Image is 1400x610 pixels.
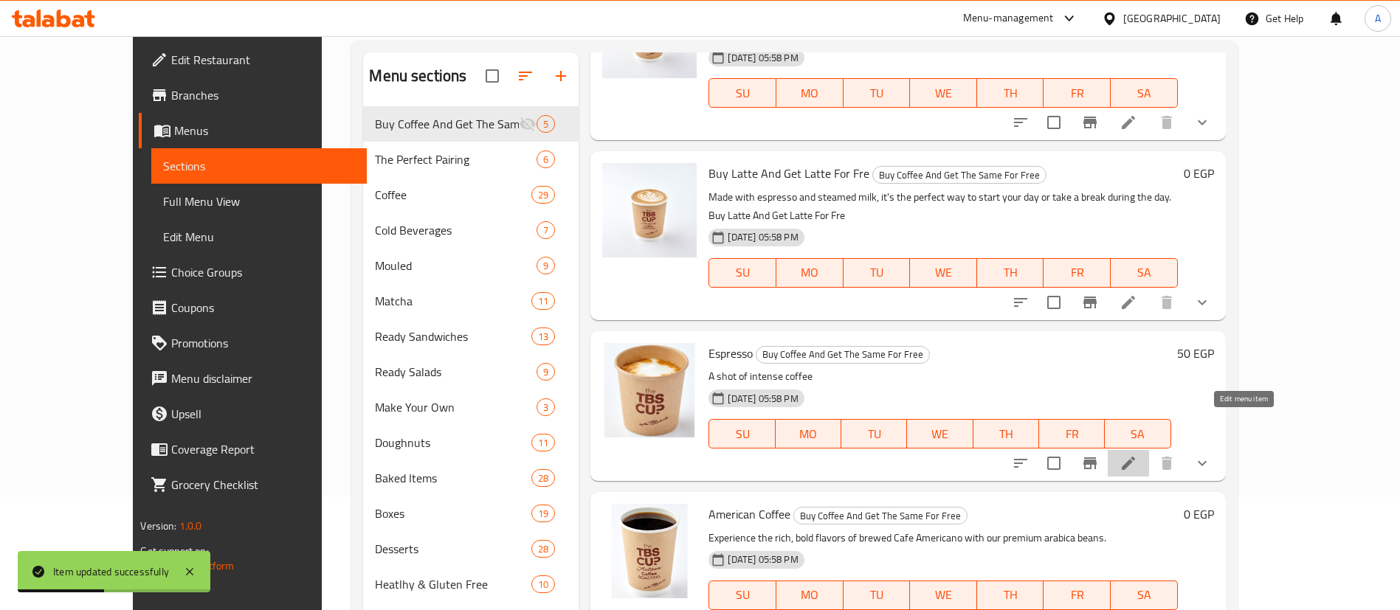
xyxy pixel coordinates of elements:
button: WE [907,419,973,448]
span: SU [715,584,770,606]
span: 7 [537,223,554,238]
span: [DATE] 05:58 PM [722,230,804,244]
button: TH [977,258,1044,288]
span: TH [983,584,1038,606]
svg: Show Choices [1193,114,1211,131]
span: FR [1049,584,1105,606]
span: Sections [163,157,355,175]
button: WE [910,78,977,108]
span: Get support on: [140,541,208,561]
div: The Perfect Pairing6 [363,142,579,177]
span: Sort sections [508,58,543,94]
span: SA [1111,423,1165,445]
div: Desserts28 [363,531,579,566]
div: Buy Coffee And Get The Same For Free [793,507,968,524]
p: Experience the rich, bold flavors of brewed Cafe Americano with our premium arabica beans. [708,529,1177,547]
a: Branches [139,77,367,113]
span: FR [1045,423,1099,445]
span: WE [916,83,971,104]
span: MO [782,423,835,445]
button: MO [776,419,841,448]
div: Buy Coffee And Get The Same For Free5 [363,106,579,142]
span: WE [913,423,967,445]
div: Item updated successfully [53,564,169,580]
a: Edit menu item [1120,114,1137,131]
div: Baked Items28 [363,460,579,496]
span: SU [715,423,769,445]
button: Branch-specific-item [1072,105,1108,140]
p: A shot of intense coffee [708,367,1170,386]
span: Doughnuts [375,434,531,451]
div: Boxes19 [363,496,579,531]
span: Buy Coffee And Get The Same For Free [794,507,967,524]
span: MO [782,584,838,606]
div: items [531,505,555,522]
img: Espresso [602,343,697,437]
div: Heatlhy & Gluten Free10 [363,566,579,602]
div: Ready Salads [375,363,537,381]
span: Ready Sandwiches [375,327,531,345]
button: TU [844,258,911,288]
button: MO [776,258,844,288]
span: TH [983,262,1038,283]
button: SU [708,419,775,448]
h6: 50 EGP [1177,343,1214,364]
button: delete [1149,105,1185,140]
span: A [1375,10,1381,27]
span: FR [1049,83,1105,104]
span: FR [1049,262,1105,283]
div: items [531,292,555,310]
span: Menu disclaimer [171,370,355,387]
button: FR [1044,258,1111,288]
div: Buy Coffee And Get The Same For Free [872,166,1046,184]
a: Full Menu View [151,184,367,219]
svg: Inactive section [519,115,537,133]
span: Buy Coffee And Get The Same For Free [756,346,929,363]
span: WE [916,584,971,606]
button: FR [1044,580,1111,610]
button: TU [844,78,911,108]
a: Coverage Report [139,431,367,467]
span: Heatlhy & Gluten Free [375,575,531,593]
button: show more [1185,105,1220,140]
a: Edit Restaurant [139,42,367,77]
div: Menu-management [963,10,1054,27]
span: SA [1117,584,1172,606]
span: Promotions [171,334,355,352]
a: Grocery Checklist [139,467,367,502]
div: items [531,186,555,204]
span: TU [849,83,905,104]
button: TH [977,580,1044,610]
h2: Menu sections [369,65,466,87]
span: Select all sections [477,60,508,91]
button: show more [1185,446,1220,481]
button: FR [1039,419,1105,448]
div: The Perfect Pairing [375,150,537,168]
div: Baked Items [375,469,531,487]
span: Cold Beverages [375,221,537,239]
span: Espresso [708,342,753,364]
span: [DATE] 05:58 PM [722,392,804,406]
div: Coffee29 [363,177,579,212]
span: [DATE] 05:58 PM [722,51,804,65]
span: 9 [537,259,554,273]
span: TH [979,423,1033,445]
span: SA [1117,262,1172,283]
button: TH [977,78,1044,108]
a: Upsell [139,396,367,431]
span: Upsell [171,405,355,423]
span: SU [715,262,770,283]
a: Choice Groups [139,254,367,290]
button: SA [1105,419,1170,448]
div: items [537,363,555,381]
button: MO [776,580,844,610]
span: 5 [537,117,554,131]
a: Edit Menu [151,219,367,254]
div: Doughnuts11 [363,425,579,460]
button: WE [910,258,977,288]
button: FR [1044,78,1111,108]
div: Ready Salads9 [363,354,579,389]
span: 3 [537,401,554,415]
img: Buy Latte And Get Latte For Fre [602,163,697,257]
